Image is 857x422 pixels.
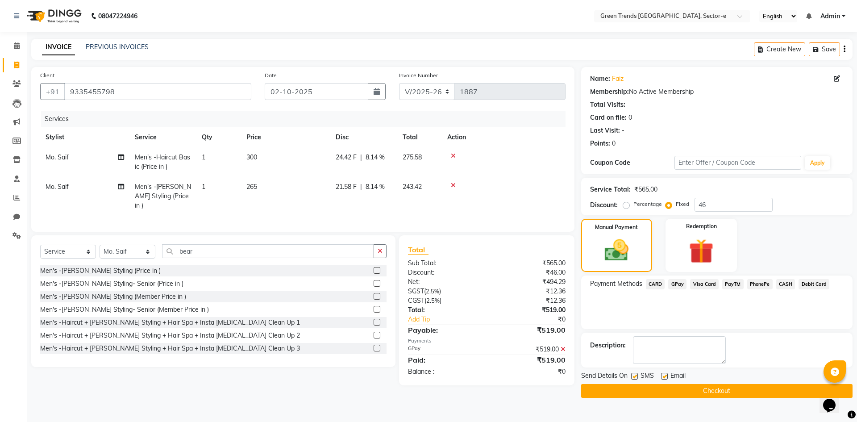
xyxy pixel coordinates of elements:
[668,279,686,289] span: GPay
[634,185,657,194] div: ₹565.00
[590,87,844,96] div: No Active Membership
[401,287,487,296] div: ( )
[590,113,627,122] div: Card on file:
[399,71,438,79] label: Invoice Number
[590,341,626,350] div: Description:
[590,100,625,109] div: Total Visits:
[754,42,805,56] button: Create New
[162,244,374,258] input: Search or Scan
[241,127,330,147] th: Price
[442,127,566,147] th: Action
[401,315,501,324] a: Add Tip
[42,39,75,55] a: INVOICE
[401,277,487,287] div: Net:
[809,42,840,56] button: Save
[98,4,137,29] b: 08047224946
[487,345,572,354] div: ₹519.00
[581,371,628,382] span: Send Details On
[681,236,721,267] img: _gift.svg
[41,111,572,127] div: Services
[622,126,624,135] div: -
[86,43,149,51] a: PREVIOUS INVOICES
[747,279,773,289] span: PhonePe
[135,183,191,209] span: Men's -[PERSON_NAME] Styling (Price in )
[401,268,487,277] div: Discount:
[597,237,636,264] img: _cash.svg
[590,139,610,148] div: Points:
[401,259,487,268] div: Sub Total:
[690,279,719,289] span: Visa Card
[426,288,439,295] span: 2.5%
[408,297,424,305] span: CGST
[487,277,572,287] div: ₹494.29
[336,153,357,162] span: 24.42 F
[408,245,428,255] span: Total
[366,153,385,162] span: 8.14 %
[487,259,572,268] div: ₹565.00
[202,183,205,191] span: 1
[487,325,572,335] div: ₹519.00
[612,139,616,148] div: 0
[676,200,689,208] label: Fixed
[722,279,744,289] span: PayTM
[595,223,638,231] label: Manual Payment
[776,279,795,289] span: CASH
[590,87,629,96] div: Membership:
[40,266,161,276] div: Men's -[PERSON_NAME] Styling (Price in )
[40,83,65,100] button: +91
[403,183,422,191] span: 243.42
[360,182,362,192] span: |
[246,183,257,191] span: 265
[646,279,665,289] span: CARD
[401,367,487,376] div: Balance :
[196,127,241,147] th: Qty
[408,287,424,295] span: SGST
[641,371,654,382] span: SMS
[330,127,397,147] th: Disc
[820,12,840,21] span: Admin
[40,71,54,79] label: Client
[360,153,362,162] span: |
[487,355,572,365] div: ₹519.00
[401,325,487,335] div: Payable:
[401,305,487,315] div: Total:
[40,305,209,314] div: Men's -[PERSON_NAME] Styling- Senior (Member Price in )
[40,344,300,353] div: Men's -Haircut + [PERSON_NAME] Styling + Hair Spa + Insta [MEDICAL_DATA] Clean Up 3
[628,113,632,122] div: 0
[135,153,190,171] span: Men's -Haircut Basic (Price in )
[401,345,487,354] div: GPay
[501,315,572,324] div: ₹0
[590,279,642,288] span: Payment Methods
[612,74,624,84] a: Faiz
[670,371,686,382] span: Email
[426,297,440,304] span: 2.5%
[202,153,205,161] span: 1
[674,156,801,170] input: Enter Offer / Coupon Code
[40,331,300,340] div: Men's -Haircut + [PERSON_NAME] Styling + Hair Spa + Insta [MEDICAL_DATA] Clean Up 2
[581,384,853,398] button: Checkout
[590,74,610,84] div: Name:
[129,127,196,147] th: Service
[40,292,186,301] div: Men's -[PERSON_NAME] Styling (Member Price in )
[46,183,69,191] span: Mo. Saif
[590,185,631,194] div: Service Total:
[590,158,674,167] div: Coupon Code
[401,355,487,365] div: Paid:
[487,287,572,296] div: ₹12.36
[401,296,487,305] div: ( )
[403,153,422,161] span: 275.58
[487,305,572,315] div: ₹519.00
[246,153,257,161] span: 300
[686,222,717,230] label: Redemption
[397,127,442,147] th: Total
[64,83,251,100] input: Search by Name/Mobile/Email/Code
[408,337,566,345] div: Payments
[46,153,69,161] span: Mo. Saif
[366,182,385,192] span: 8.14 %
[487,268,572,277] div: ₹46.00
[487,296,572,305] div: ₹12.36
[23,4,84,29] img: logo
[590,201,618,210] div: Discount:
[336,182,357,192] span: 21.58 F
[633,200,662,208] label: Percentage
